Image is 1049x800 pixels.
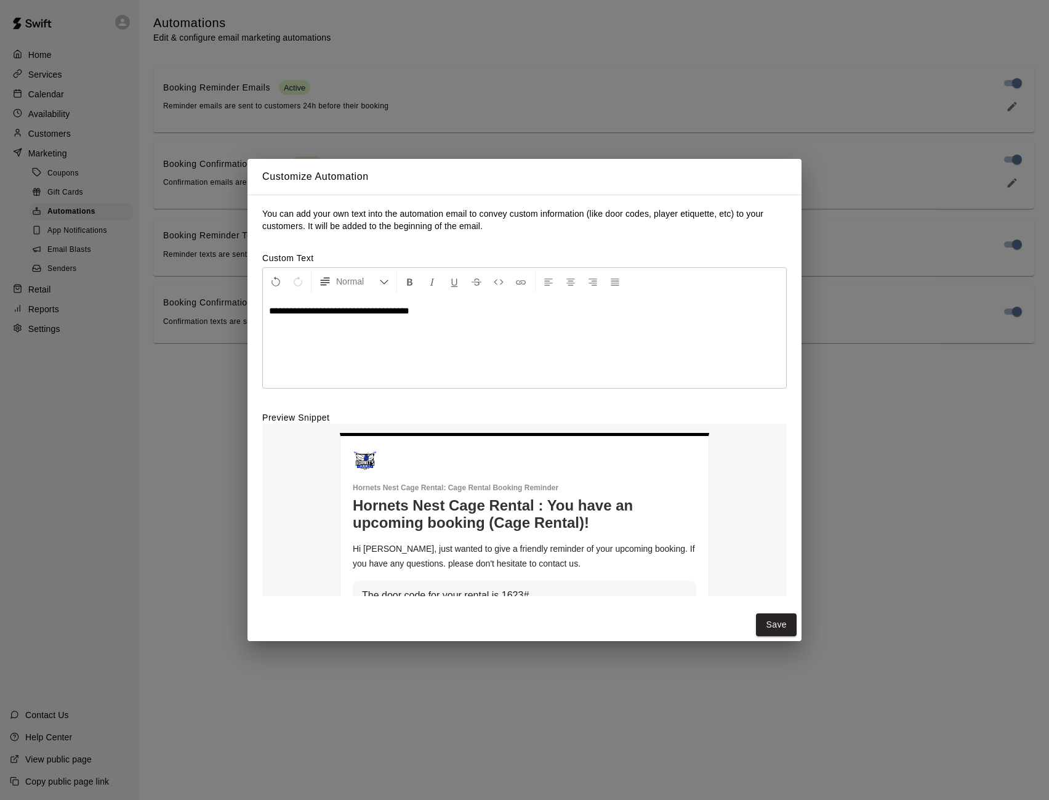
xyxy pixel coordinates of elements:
button: Format Underline [444,270,465,293]
button: Insert Link [510,270,531,293]
button: Undo [265,270,286,293]
span: Normal [336,275,379,288]
button: Redo [287,270,308,293]
p: Hi [PERSON_NAME], just wanted to give a friendly reminder of your upcoming booking. If you have a... [353,541,696,571]
label: Preview Snippet [262,411,787,424]
span: The door code for your rental is 1623# [362,590,529,600]
button: Formatting Options [314,270,394,293]
button: Format Bold [400,270,420,293]
p: Hornets Nest Cage Rental : Cage Rental Booking Reminder [353,483,696,493]
button: Save [756,613,797,636]
p: You can add your own text into the automation email to convey custom information (like door codes... [262,208,787,232]
button: Left Align [538,270,559,293]
h1: Hornets Nest Cage Rental : You have an upcoming booking (Cage Rental)! [353,497,696,531]
h2: Customize Automation [247,159,802,195]
button: Format Strikethrough [466,270,487,293]
label: Custom Text [262,252,787,264]
button: Justify Align [605,270,625,293]
button: Right Align [582,270,603,293]
button: Insert Code [488,270,509,293]
button: Center Align [560,270,581,293]
button: Format Italics [422,270,443,293]
img: Hornets Nest Cage Rental [353,448,377,473]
